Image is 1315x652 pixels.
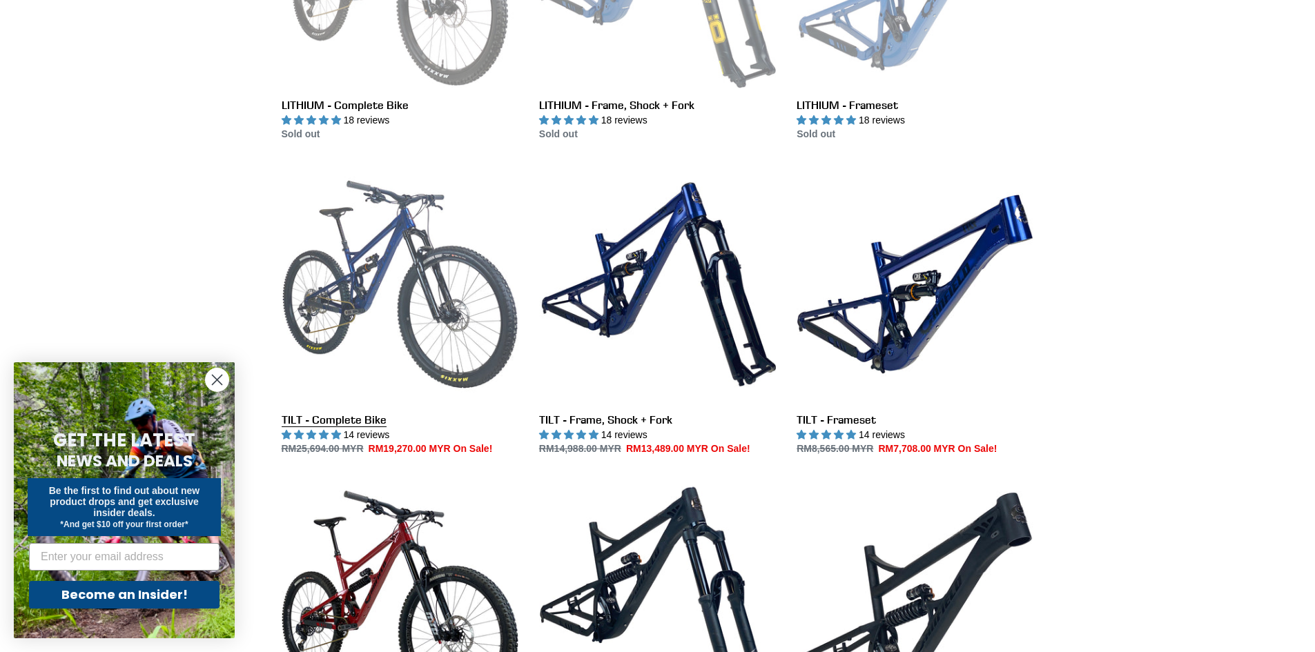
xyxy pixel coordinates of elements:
span: Be the first to find out about new product drops and get exclusive insider deals. [49,485,200,518]
span: GET THE LATEST [53,428,195,453]
input: Enter your email address [29,543,220,571]
button: Become an Insider! [29,581,220,609]
button: Close dialog [205,368,229,392]
span: NEWS AND DEALS [57,450,193,472]
span: *And get $10 off your first order* [60,520,188,529]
